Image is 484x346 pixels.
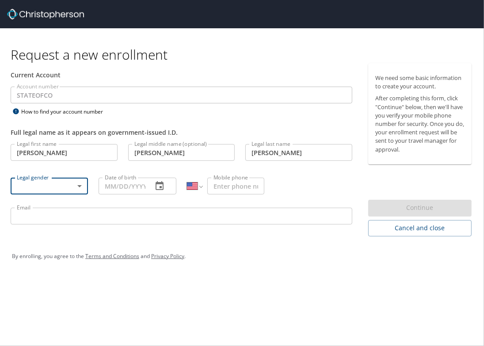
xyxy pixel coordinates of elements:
[11,178,88,194] div: ​
[7,9,84,19] img: cbt logo
[11,106,121,117] div: How to find your account number
[151,252,184,260] a: Privacy Policy
[85,252,139,260] a: Terms and Conditions
[99,178,145,194] input: MM/DD/YYYY
[12,245,472,267] div: By enrolling, you agree to the and .
[11,128,352,137] div: Full legal name as it appears on government-issued I.D.
[368,220,472,236] button: Cancel and close
[375,74,465,91] p: We need some basic information to create your account.
[207,178,264,194] input: Enter phone number
[11,46,479,63] h1: Request a new enrollment
[375,223,465,234] span: Cancel and close
[11,70,352,80] div: Current Account
[375,94,465,153] p: After completing this form, click "Continue" below, then we'll have you verify your mobile phone ...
